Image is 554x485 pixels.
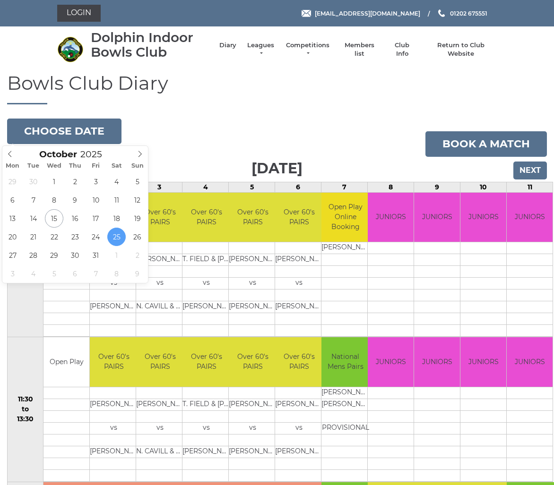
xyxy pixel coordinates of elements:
[182,193,230,242] td: Over 60's PAIRS
[275,399,323,410] td: [PERSON_NAME] & [PERSON_NAME]
[3,172,22,191] span: September 29, 2025
[182,182,229,192] td: 4
[3,246,22,264] span: October 27, 2025
[107,191,126,209] span: October 11, 2025
[136,182,182,192] td: 3
[368,182,414,192] td: 8
[66,228,84,246] span: October 23, 2025
[136,301,184,313] td: N. CAVILL & K. JOY
[339,41,379,58] a: Members list
[87,209,105,228] span: October 17, 2025
[219,41,236,50] a: Diary
[321,422,369,434] td: PROVISIONAL
[90,446,138,458] td: [PERSON_NAME] & [PERSON_NAME]
[3,209,22,228] span: October 13, 2025
[2,163,23,169] span: Mon
[106,163,127,169] span: Sat
[8,337,43,482] td: 11:30 to 13:30
[136,446,184,458] td: N. CAVILL & K. JOY
[45,264,63,283] span: November 5, 2025
[229,254,277,266] td: [PERSON_NAME] & [PERSON_NAME]
[87,172,105,191] span: October 3, 2025
[128,264,147,283] span: November 9, 2025
[285,41,330,58] a: Competitions
[90,399,138,410] td: [PERSON_NAME] & [PERSON_NAME]
[66,246,84,264] span: October 30, 2025
[136,399,184,410] td: [PERSON_NAME] & [PERSON_NAME]
[128,172,147,191] span: October 5, 2025
[321,193,369,242] td: Open Play Online Booking
[275,193,323,242] td: Over 60's PAIRS
[90,337,138,387] td: Over 60's PAIRS
[87,228,105,246] span: October 24, 2025
[460,337,506,387] td: JUNIORS
[107,246,126,264] span: November 1, 2025
[302,10,311,17] img: Email
[127,163,148,169] span: Sun
[182,278,230,289] td: vs
[136,193,184,242] td: Over 60's PAIRS
[3,191,22,209] span: October 6, 2025
[182,301,230,313] td: [PERSON_NAME] & R. SENIOR
[275,278,323,289] td: vs
[77,149,114,160] input: Scroll to increment
[3,264,22,283] span: November 3, 2025
[229,422,277,434] td: vs
[321,337,369,387] td: National Mens Pairs
[229,301,277,313] td: [PERSON_NAME] & [PERSON_NAME]
[425,131,547,157] a: Book a match
[66,172,84,191] span: October 2, 2025
[7,73,547,104] h1: Bowls Club Diary
[3,228,22,246] span: October 20, 2025
[24,228,43,246] span: October 21, 2025
[136,254,184,266] td: [PERSON_NAME] & [PERSON_NAME]
[107,228,126,246] span: October 25, 2025
[90,278,138,289] td: vs
[23,163,44,169] span: Tue
[389,41,416,58] a: Club Info
[128,191,147,209] span: October 12, 2025
[182,422,230,434] td: vs
[321,182,368,192] td: 7
[45,191,63,209] span: October 8, 2025
[90,301,138,313] td: [PERSON_NAME] & [PERSON_NAME]
[414,337,460,387] td: JUNIORS
[460,182,507,192] td: 10
[107,172,126,191] span: October 4, 2025
[90,422,138,434] td: vs
[43,337,89,387] td: Open Play
[437,9,487,18] a: Phone us 01202 675551
[45,172,63,191] span: October 1, 2025
[107,264,126,283] span: November 8, 2025
[229,337,277,387] td: Over 60's PAIRS
[460,193,506,242] td: JUNIORS
[66,191,84,209] span: October 9, 2025
[66,209,84,228] span: October 16, 2025
[24,264,43,283] span: November 4, 2025
[229,182,275,192] td: 5
[44,163,65,169] span: Wed
[368,337,414,387] td: JUNIORS
[128,209,147,228] span: October 19, 2025
[414,193,460,242] td: JUNIORS
[107,209,126,228] span: October 18, 2025
[136,422,184,434] td: vs
[182,446,230,458] td: [PERSON_NAME] & R. SENIOR
[128,246,147,264] span: November 2, 2025
[315,9,420,17] span: [EMAIL_ADDRESS][DOMAIN_NAME]
[321,387,369,399] td: [PERSON_NAME]
[275,254,323,266] td: [PERSON_NAME] & [PERSON_NAME]
[24,209,43,228] span: October 14, 2025
[39,150,77,159] span: Scroll to increment
[65,163,86,169] span: Thu
[275,422,323,434] td: vs
[128,228,147,246] span: October 26, 2025
[87,191,105,209] span: October 10, 2025
[136,337,184,387] td: Over 60's PAIRS
[57,5,101,22] a: Login
[321,399,369,410] td: [PERSON_NAME]
[229,446,277,458] td: [PERSON_NAME] & [PERSON_NAME]
[45,209,63,228] span: October 15, 2025
[513,162,547,179] input: Next
[229,399,277,410] td: [PERSON_NAME] & [PERSON_NAME]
